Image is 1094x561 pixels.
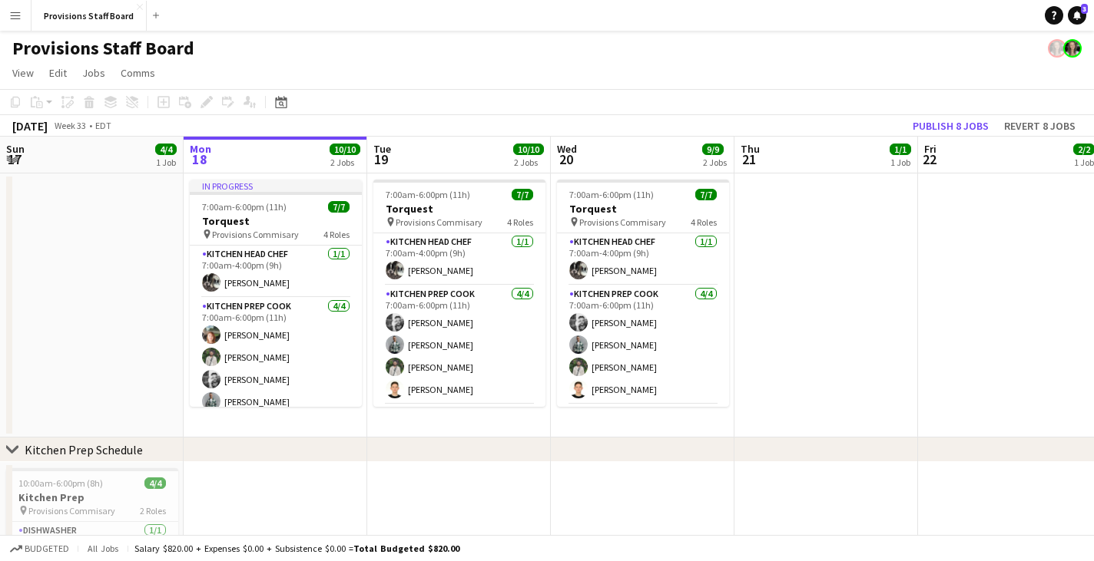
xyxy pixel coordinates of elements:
app-card-role: Kitchen Head Chef1/17:00am-4:00pm (9h)[PERSON_NAME] [557,233,729,285]
app-job-card: 7:00am-6:00pm (11h)7/7Torquest Provisions Commisary4 RolesKitchen Head Chef1/17:00am-4:00pm (9h)[... [557,180,729,407]
button: Publish 8 jobs [907,116,995,136]
span: Thu [741,142,760,156]
span: 10:00am-6:00pm (8h) [18,477,103,489]
a: Jobs [76,63,111,83]
button: Budgeted [8,540,71,557]
div: 2 Jobs [330,157,360,168]
div: EDT [95,120,111,131]
div: 2 Jobs [703,157,727,168]
span: 7:00am-6:00pm (11h) [202,201,287,213]
div: Salary $820.00 + Expenses $0.00 + Subsistence $0.00 = [134,543,459,554]
button: Provisions Staff Board [31,1,147,31]
span: 21 [738,150,760,168]
a: 3 [1068,6,1086,25]
app-card-role: Kitchen Prep Cook4/47:00am-6:00pm (11h)[PERSON_NAME][PERSON_NAME][PERSON_NAME][PERSON_NAME] [557,285,729,404]
span: 4 Roles [323,229,350,240]
span: 9/9 [702,144,724,155]
span: All jobs [85,543,121,554]
app-card-role: Kitchen Prep Cook4/47:00am-6:00pm (11h)[PERSON_NAME][PERSON_NAME][PERSON_NAME][PERSON_NAME] [373,285,545,404]
span: Edit [49,66,67,80]
div: 1 Job [156,157,176,168]
a: View [6,63,40,83]
span: View [12,66,34,80]
span: Comms [121,66,155,80]
span: 4/4 [155,144,177,155]
span: 3 [1081,4,1088,14]
h3: Kitchen Prep [6,490,178,504]
span: Fri [924,142,937,156]
span: 18 [187,150,211,168]
button: Revert 8 jobs [998,116,1082,136]
div: 2 Jobs [514,157,543,168]
span: 4 Roles [691,216,717,228]
div: In progress [190,180,362,192]
span: 4 Roles [507,216,533,228]
app-card-role: Kitchen Head Chef1/17:00am-4:00pm (9h)[PERSON_NAME] [373,233,545,285]
div: [DATE] [12,118,48,134]
span: 1/1 [890,144,911,155]
a: Edit [43,63,73,83]
app-job-card: In progress7:00am-6:00pm (11h)7/7Torquest Provisions Commisary4 RolesKitchen Head Chef1/17:00am-4... [190,180,362,407]
app-job-card: 7:00am-6:00pm (11h)7/7Torquest Provisions Commisary4 RolesKitchen Head Chef1/17:00am-4:00pm (9h)[... [373,180,545,407]
h3: Torquest [373,202,545,216]
div: 1 Job [890,157,910,168]
span: 7/7 [328,201,350,213]
span: Total Budgeted $820.00 [353,543,459,554]
span: 10/10 [330,144,360,155]
span: 19 [371,150,391,168]
span: Provisions Commisary [212,229,299,240]
app-card-role: Kitchen Prep Cook4/47:00am-6:00pm (11h)[PERSON_NAME][PERSON_NAME][PERSON_NAME][PERSON_NAME] [190,298,362,417]
span: 7:00am-6:00pm (11h) [569,189,654,200]
span: 17 [4,150,25,168]
span: 10/10 [513,144,544,155]
span: 7:00am-6:00pm (11h) [386,189,470,200]
h1: Provisions Staff Board [12,37,194,60]
span: Provisions Commisary [396,216,482,228]
h3: Torquest [557,202,729,216]
span: Mon [190,142,211,156]
span: Wed [557,142,577,156]
span: 2 Roles [140,505,166,516]
span: Week 33 [51,120,89,131]
div: Kitchen Prep Schedule [25,442,143,457]
span: Provisions Commisary [28,505,115,516]
span: Jobs [82,66,105,80]
span: 20 [555,150,577,168]
span: Sun [6,142,25,156]
app-card-role: Kitchen Head Chef1/17:00am-4:00pm (9h)[PERSON_NAME] [190,246,362,298]
span: Provisions Commisary [579,216,666,228]
span: Tue [373,142,391,156]
div: 1 Job [1074,157,1094,168]
span: 22 [922,150,937,168]
span: 7/7 [512,189,533,200]
a: Comms [114,63,161,83]
h3: Torquest [190,214,362,228]
span: Budgeted [25,543,69,554]
app-user-avatar: Giannina Fazzari [1063,39,1082,58]
span: 7/7 [695,189,717,200]
app-user-avatar: Giannina Fazzari [1048,39,1066,58]
span: 4/4 [144,477,166,489]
